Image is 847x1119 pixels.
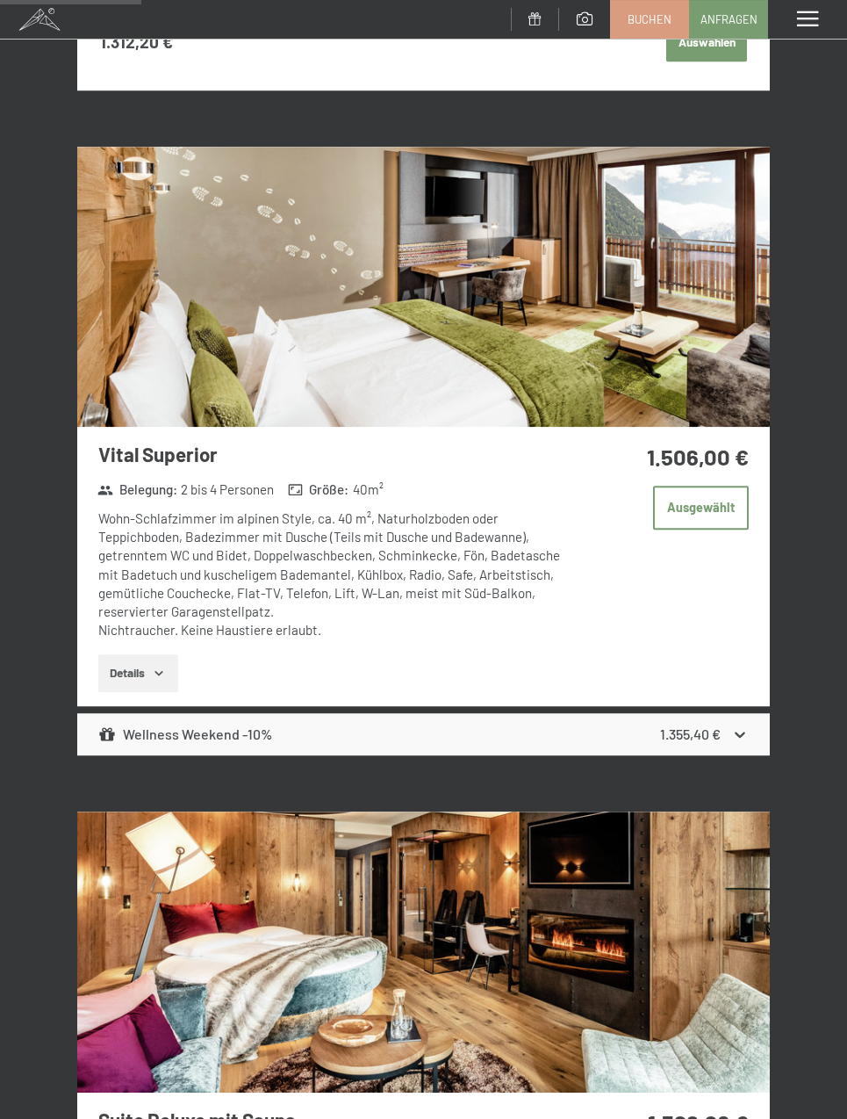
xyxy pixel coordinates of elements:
div: Wellness Weekend -10% [98,724,273,745]
span: Buchen [628,11,671,27]
img: mss_renderimg.php [77,147,770,427]
span: Anfragen [700,11,757,27]
a: Buchen [611,1,688,38]
span: 2 bis 4 Personen [181,480,274,499]
strong: Belegung : [97,480,177,499]
h3: Vital Superior [98,441,563,468]
img: mss_renderimg.php [77,812,770,1092]
strong: 1.355,40 € [660,726,721,742]
a: Anfragen [690,1,767,38]
strong: 1.312,20 € [100,31,173,54]
div: Wohn-Schlafzimmer im alpinen Style, ca. 40 m², Naturholzboden oder Teppichboden, Badezimmer mit D... [98,509,563,640]
button: Ausgewählt [653,486,750,530]
strong: 1.506,00 € [647,443,749,470]
button: Details [98,654,178,693]
div: Wellness Weekend -10%1.355,40 € [77,713,770,755]
strong: Größe : [288,480,349,499]
span: 40 m² [353,480,384,499]
button: Auswählen [666,23,747,61]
